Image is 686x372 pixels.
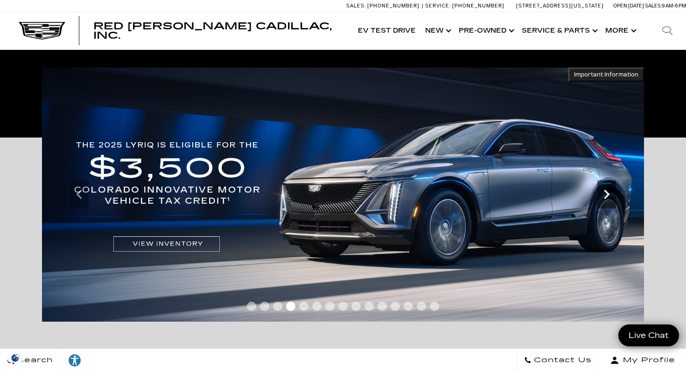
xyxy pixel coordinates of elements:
a: Explore your accessibility options [61,349,89,372]
span: Go to slide 13 [404,302,413,311]
span: Service: [425,3,451,9]
img: THE 2025 LYRIQ IS ELIGIBLE FOR THE $3,500 COLORADO INNOVATIVE MOTOR VEHICLE TAX CREDIT [42,68,644,322]
img: Cadillac Dark Logo with Cadillac White Text [19,22,65,40]
span: Go to slide 7 [325,302,335,311]
span: Search [14,354,53,367]
a: New [420,12,454,49]
a: Sales: [PHONE_NUMBER] [346,3,422,8]
a: EV Test Drive [353,12,420,49]
div: Previous [70,180,89,208]
div: Search [649,12,686,49]
a: Contact Us [517,349,599,372]
span: [PHONE_NUMBER] [367,3,420,9]
span: Go to slide 10 [364,302,374,311]
span: Go to slide 2 [260,302,269,311]
span: Go to slide 6 [312,302,322,311]
span: Go to slide 4 [286,302,295,311]
a: [STREET_ADDRESS][US_STATE] [516,3,604,9]
span: Go to slide 14 [417,302,426,311]
img: Opt-Out Icon [5,353,26,363]
span: My Profile [619,354,675,367]
span: Red [PERSON_NAME] Cadillac, Inc. [93,21,332,41]
span: Go to slide 5 [299,302,308,311]
span: Sales: [346,3,366,9]
a: Live Chat [618,324,679,346]
a: Red [PERSON_NAME] Cadillac, Inc. [93,21,344,40]
span: Live Chat [624,330,673,341]
span: Go to slide 12 [391,302,400,311]
span: Go to slide 11 [378,302,387,311]
span: Go to slide 15 [430,302,439,311]
span: Go to slide 9 [351,302,361,311]
span: Go to slide 3 [273,302,282,311]
span: Go to slide 1 [247,302,256,311]
div: Explore your accessibility options [61,353,89,367]
section: Click to Open Cookie Consent Modal [5,353,26,363]
a: Service: [PHONE_NUMBER] [422,3,507,8]
span: Sales: [645,3,662,9]
button: More [601,12,639,49]
span: 9 AM-6 PM [662,3,686,9]
button: Open user profile menu [599,349,686,372]
span: Important Information [574,71,638,78]
span: Open [DATE] [613,3,644,9]
span: Contact Us [532,354,592,367]
span: Go to slide 8 [338,302,348,311]
a: Service & Parts [517,12,601,49]
div: Next [597,180,616,208]
span: [PHONE_NUMBER] [452,3,504,9]
button: Important Information [568,68,644,82]
a: Pre-Owned [454,12,517,49]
